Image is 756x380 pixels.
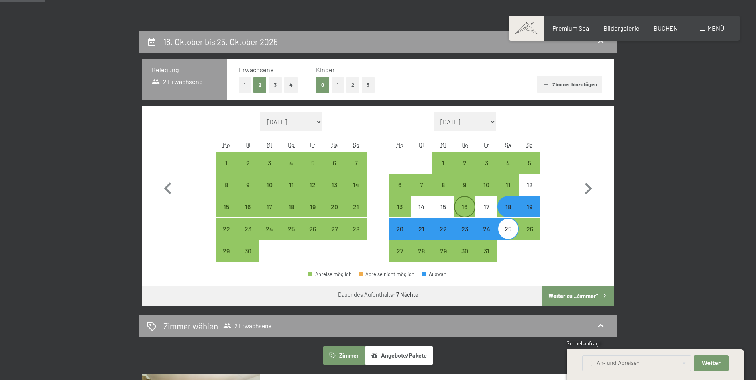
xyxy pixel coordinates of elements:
[324,218,345,239] div: Sat Sep 27 2025
[412,248,432,268] div: 28
[419,141,424,148] abbr: Dienstag
[432,196,454,217] div: Anreise nicht möglich
[281,174,302,196] div: Thu Sep 11 2025
[316,66,335,73] span: Kinder
[345,196,367,217] div: Sun Sep 21 2025
[302,218,324,239] div: Fri Sep 26 2025
[497,218,519,239] div: Sat Oct 25 2025
[412,226,432,246] div: 21
[411,174,432,196] div: Anreise möglich
[411,240,432,262] div: Tue Oct 28 2025
[389,240,410,262] div: Mon Oct 27 2025
[216,218,237,239] div: Mon Sep 22 2025
[432,196,454,217] div: Wed Oct 15 2025
[433,204,453,223] div: 15
[346,204,366,223] div: 21
[238,182,258,202] div: 9
[324,218,345,239] div: Anreise möglich
[345,218,367,239] div: Anreise möglich
[476,182,496,202] div: 10
[454,152,475,174] div: Anreise möglich
[281,152,302,174] div: Thu Sep 04 2025
[237,218,259,239] div: Tue Sep 23 2025
[281,196,302,217] div: Anreise möglich
[324,174,345,196] div: Sat Sep 13 2025
[433,182,453,202] div: 8
[281,174,302,196] div: Anreise möglich
[345,152,367,174] div: Sun Sep 07 2025
[475,240,497,262] div: Fri Oct 31 2025
[497,218,519,239] div: Anreise möglich
[302,196,324,217] div: Fri Sep 19 2025
[519,152,540,174] div: Sun Oct 05 2025
[324,160,344,180] div: 6
[389,196,410,217] div: Mon Oct 13 2025
[519,152,540,174] div: Anreise möglich
[519,174,540,196] div: Anreise nicht möglich
[520,226,540,246] div: 26
[389,174,410,196] div: Anreise möglich
[694,355,728,372] button: Weiter
[223,322,271,330] span: 2 Erwachsene
[216,204,236,223] div: 15
[216,152,237,174] div: Mon Sep 01 2025
[520,204,540,223] div: 19
[259,196,280,217] div: Anreise möglich
[324,152,345,174] div: Sat Sep 06 2025
[346,160,366,180] div: 7
[519,218,540,239] div: Anreise möglich
[152,77,203,86] span: 2 Erwachsene
[359,272,415,277] div: Abreise nicht möglich
[433,226,453,246] div: 22
[239,77,251,93] button: 1
[302,218,324,239] div: Anreise möglich
[253,77,267,93] button: 2
[654,24,678,32] span: BUCHEN
[163,37,278,47] h2: 18. Oktober bis 25. Oktober 2025
[432,240,454,262] div: Anreise möglich
[216,248,236,268] div: 29
[432,240,454,262] div: Wed Oct 29 2025
[422,272,448,277] div: Auswahl
[238,204,258,223] div: 16
[288,141,295,148] abbr: Donnerstag
[475,218,497,239] div: Fri Oct 24 2025
[345,174,367,196] div: Sun Sep 14 2025
[237,152,259,174] div: Tue Sep 02 2025
[346,226,366,246] div: 28
[411,196,432,217] div: Tue Oct 14 2025
[455,160,475,180] div: 2
[603,24,640,32] a: Bildergalerie
[216,152,237,174] div: Anreise möglich
[577,112,600,262] button: Nächster Monat
[237,196,259,217] div: Anreise möglich
[237,240,259,262] div: Tue Sep 30 2025
[216,226,236,246] div: 22
[237,218,259,239] div: Anreise möglich
[432,218,454,239] div: Anreise möglich
[454,152,475,174] div: Thu Oct 02 2025
[390,204,410,223] div: 13
[484,141,489,148] abbr: Freitag
[389,218,410,239] div: Mon Oct 20 2025
[302,152,324,174] div: Fri Sep 05 2025
[475,196,497,217] div: Fri Oct 17 2025
[281,152,302,174] div: Anreise möglich
[302,174,324,196] div: Fri Sep 12 2025
[475,174,497,196] div: Anreise möglich
[332,141,338,148] abbr: Samstag
[412,204,432,223] div: 14
[324,196,345,217] div: Sat Sep 20 2025
[519,196,540,217] div: Sun Oct 19 2025
[440,141,446,148] abbr: Mittwoch
[454,174,475,196] div: Anreise möglich
[267,141,272,148] abbr: Mittwoch
[259,152,280,174] div: Wed Sep 03 2025
[216,160,236,180] div: 1
[432,174,454,196] div: Wed Oct 08 2025
[475,174,497,196] div: Fri Oct 10 2025
[302,152,324,174] div: Anreise möglich
[284,77,298,93] button: 4
[259,204,279,223] div: 17
[389,218,410,239] div: Anreise möglich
